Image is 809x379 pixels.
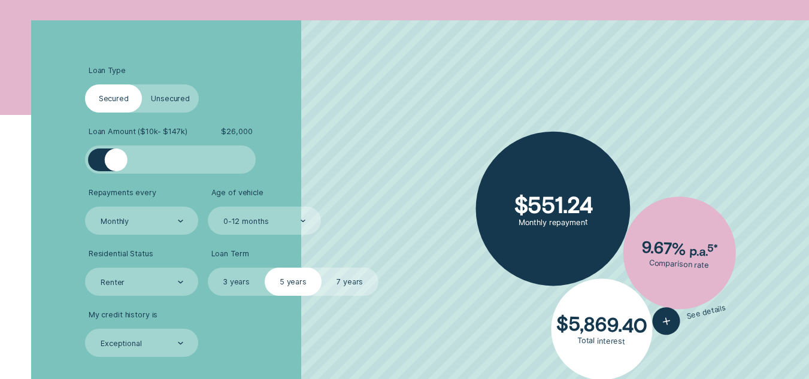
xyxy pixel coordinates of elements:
button: See details [650,295,729,338]
div: Renter [101,278,125,287]
label: 5 years [265,268,322,296]
span: Loan Type [89,66,126,75]
span: Loan Amount ( $10k - $147k ) [89,127,187,137]
span: My credit history is [89,310,157,320]
div: 0-12 months [223,217,269,226]
div: Monthly [101,217,129,226]
div: Exceptional [101,339,142,348]
span: Residential Status [89,249,153,259]
span: Repayments every [89,188,156,198]
span: Age of vehicle [211,188,263,198]
label: Secured [85,84,142,113]
label: Unsecured [142,84,199,113]
span: $ 26,000 [221,127,252,137]
span: See details [686,304,726,322]
span: Loan Term [211,249,249,259]
label: 3 years [208,268,265,296]
label: 7 years [322,268,378,296]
